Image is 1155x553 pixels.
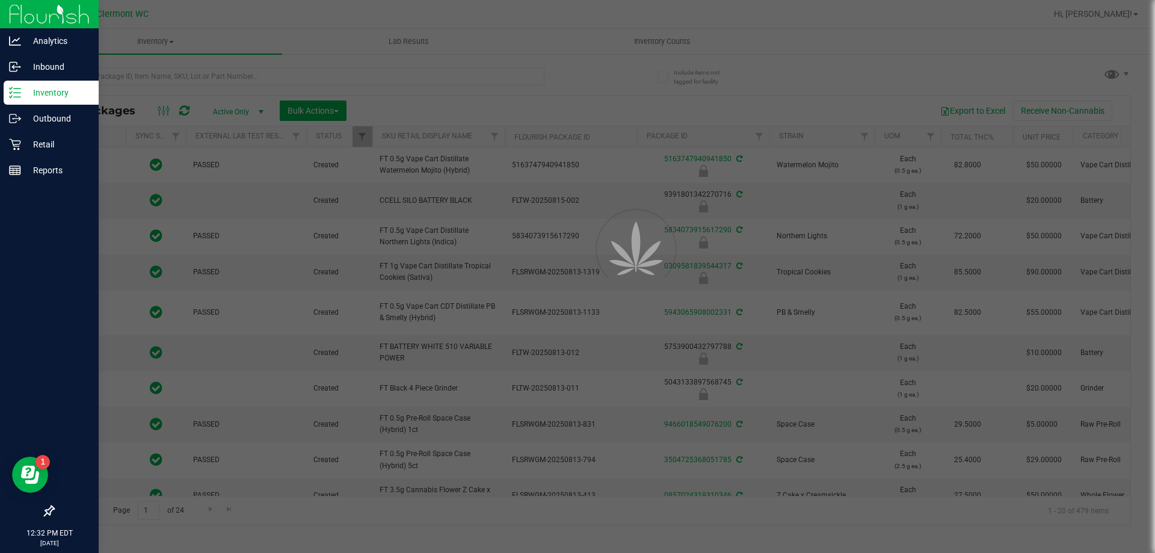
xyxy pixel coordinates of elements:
iframe: Resource center [12,457,48,493]
inline-svg: Reports [9,164,21,176]
inline-svg: Analytics [9,35,21,47]
p: Inbound [21,60,93,74]
p: Analytics [21,34,93,48]
inline-svg: Outbound [9,113,21,125]
p: Outbound [21,111,93,126]
p: [DATE] [5,539,93,548]
p: 12:32 PM EDT [5,528,93,539]
p: Reports [21,163,93,178]
p: Inventory [21,85,93,100]
p: Retail [21,137,93,152]
iframe: Resource center unread badge [35,455,50,469]
inline-svg: Inventory [9,87,21,99]
inline-svg: Inbound [9,61,21,73]
inline-svg: Retail [9,138,21,150]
